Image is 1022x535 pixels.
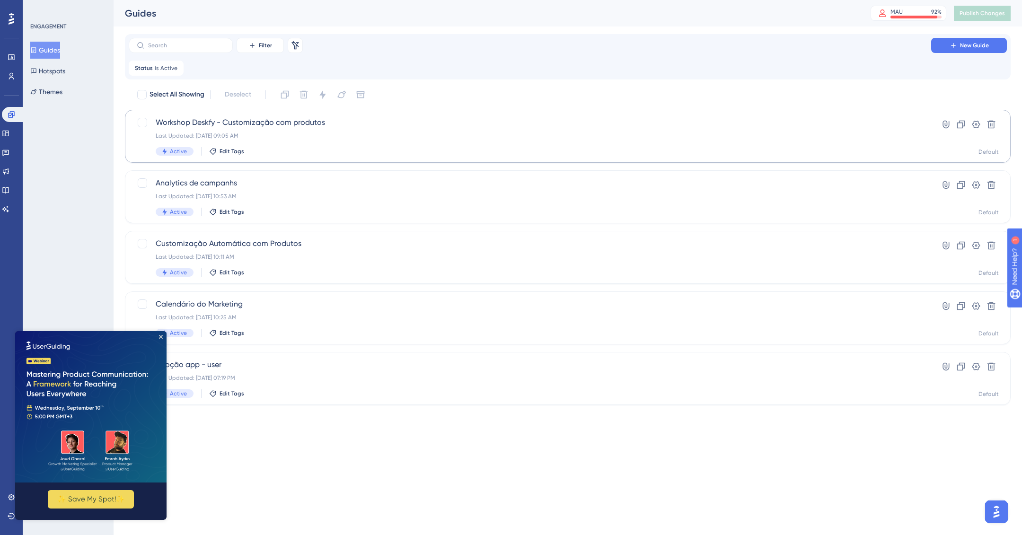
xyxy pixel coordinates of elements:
[170,208,187,216] span: Active
[144,4,148,8] div: Close Preview
[125,7,847,20] div: Guides
[156,193,904,200] div: Last Updated: [DATE] 10:53 AM
[156,117,904,128] span: Workshop Deskfy - Customização com produtos
[237,38,284,53] button: Filter
[216,86,260,103] button: Deselect
[209,269,244,276] button: Edit Tags
[150,89,204,100] span: Select All Showing
[30,62,65,79] button: Hotspots
[156,374,904,382] div: Last Updated: [DATE] 07:19 PM
[960,42,989,49] span: New Guide
[22,2,59,14] span: Need Help?
[220,148,244,155] span: Edit Tags
[982,498,1011,526] iframe: UserGuiding AI Assistant Launcher
[960,9,1005,17] span: Publish Changes
[156,177,904,189] span: Analytics de campanhs
[170,269,187,276] span: Active
[66,5,69,12] div: 1
[30,83,62,100] button: Themes
[30,42,60,59] button: Guides
[220,329,244,337] span: Edit Tags
[220,208,244,216] span: Edit Tags
[156,359,904,370] span: Adoção app - user
[156,132,904,140] div: Last Updated: [DATE] 09:05 AM
[259,42,272,49] span: Filter
[156,314,904,321] div: Last Updated: [DATE] 10:25 AM
[33,159,119,177] button: ✨ Save My Spot!✨
[220,269,244,276] span: Edit Tags
[209,329,244,337] button: Edit Tags
[155,64,159,72] span: is
[978,269,999,277] div: Default
[978,148,999,156] div: Default
[931,8,942,16] div: 92 %
[30,23,66,30] div: ENGAGEMENT
[170,148,187,155] span: Active
[160,64,177,72] span: Active
[890,8,903,16] div: MAU
[978,209,999,216] div: Default
[209,208,244,216] button: Edit Tags
[978,330,999,337] div: Default
[954,6,1011,21] button: Publish Changes
[220,390,244,397] span: Edit Tags
[156,298,904,310] span: Calendário do Marketing
[148,42,225,49] input: Search
[156,238,904,249] span: Customização Automática com Produtos
[978,390,999,398] div: Default
[170,390,187,397] span: Active
[170,329,187,337] span: Active
[931,38,1007,53] button: New Guide
[209,390,244,397] button: Edit Tags
[225,89,251,100] span: Deselect
[156,253,904,261] div: Last Updated: [DATE] 10:11 AM
[135,64,153,72] span: Status
[209,148,244,155] button: Edit Tags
